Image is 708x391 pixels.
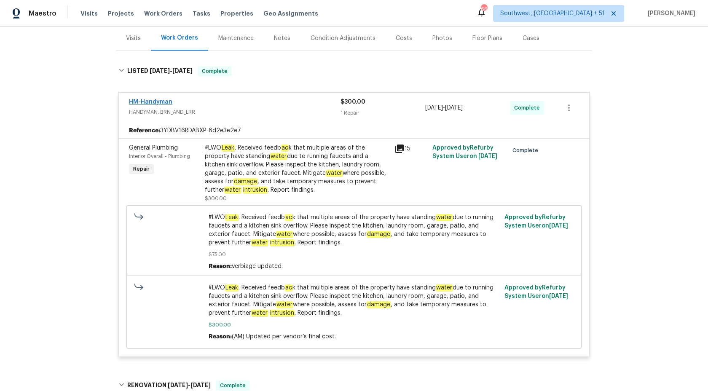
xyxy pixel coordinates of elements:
span: Complete [514,104,543,112]
div: #LWO . Received feedb k that multiple areas of the property have standing due to running faucets ... [205,144,389,194]
em: Leak [225,214,239,221]
em: damage [233,178,257,185]
span: Repair [130,165,153,173]
span: #LWO . Received feedb k that multiple areas of the property have standing due to running faucets ... [209,213,500,247]
h6: RENOVATION [127,380,211,391]
em: water [436,214,453,221]
div: Floor Plans [472,34,502,43]
em: ac [281,145,289,151]
span: [DATE] [168,382,188,388]
span: Reason: [209,334,232,340]
span: Work Orders [144,9,182,18]
div: Cases [523,34,539,43]
em: intrusion [270,239,295,246]
div: Notes [274,34,290,43]
span: Complete [512,146,542,155]
span: [DATE] [549,223,568,229]
span: (AM) Updated per vendor’s final cost. [232,334,336,340]
div: 1 Repair [341,109,425,117]
span: - [150,68,193,74]
span: General Plumbing [129,145,178,151]
span: - [168,382,211,388]
span: [DATE] [172,68,193,74]
span: $300.00 [205,196,227,201]
div: Work Orders [161,34,198,42]
span: Interior Overall - Plumbing [129,154,190,159]
span: Tasks [193,11,210,16]
span: [DATE] [190,382,211,388]
div: Condition Adjustments [311,34,375,43]
span: $75.00 [209,250,500,259]
em: water [270,153,287,160]
span: HANDYMAN, BRN_AND_LRR [129,108,341,116]
span: $300.00 [209,321,500,329]
div: Visits [126,34,141,43]
span: Approved by Refurby System User on [504,214,568,229]
span: [DATE] [549,293,568,299]
span: Approved by Refurby System User on [504,285,568,299]
em: intrusion [270,310,295,316]
div: Photos [432,34,452,43]
em: intrusion [243,187,268,193]
div: LISTED [DATE]-[DATE]Complete [116,58,592,85]
em: water [436,284,453,291]
em: damage [367,231,391,238]
em: damage [367,301,391,308]
span: Properties [220,9,253,18]
em: water [224,187,241,193]
div: Maintenance [218,34,254,43]
span: Complete [198,67,231,75]
b: Reference: [129,126,160,135]
div: 669 [481,5,487,13]
h6: LISTED [127,66,193,76]
div: 15 [394,144,427,154]
span: Complete [217,381,249,390]
em: ac [285,214,292,221]
span: Visits [80,9,98,18]
span: [DATE] [425,105,443,111]
div: Costs [396,34,412,43]
em: water [276,301,293,308]
span: Southwest, [GEOGRAPHIC_DATA] + 51 [500,9,605,18]
em: ac [285,284,292,291]
span: [DATE] [478,153,497,159]
em: water [251,239,268,246]
span: Reason: [209,263,232,269]
em: Leak [221,145,235,151]
span: [DATE] [445,105,463,111]
em: Leak [225,284,239,291]
em: water [251,310,268,316]
span: - [425,104,463,112]
div: 3YDBV16RDABXP-6d2e3e2e7 [119,123,589,138]
span: Geo Assignments [263,9,318,18]
span: [PERSON_NAME] [644,9,695,18]
span: Projects [108,9,134,18]
span: Maestro [29,9,56,18]
span: #LWO . Received feedb k that multiple areas of the property have standing due to running faucets ... [209,284,500,317]
em: water [326,170,343,177]
span: verbiage updated. [232,263,283,269]
em: water [276,231,293,238]
span: [DATE] [150,68,170,74]
a: HM-Handyman [129,99,172,105]
span: $300.00 [341,99,365,105]
span: Approved by Refurby System User on [432,145,497,159]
